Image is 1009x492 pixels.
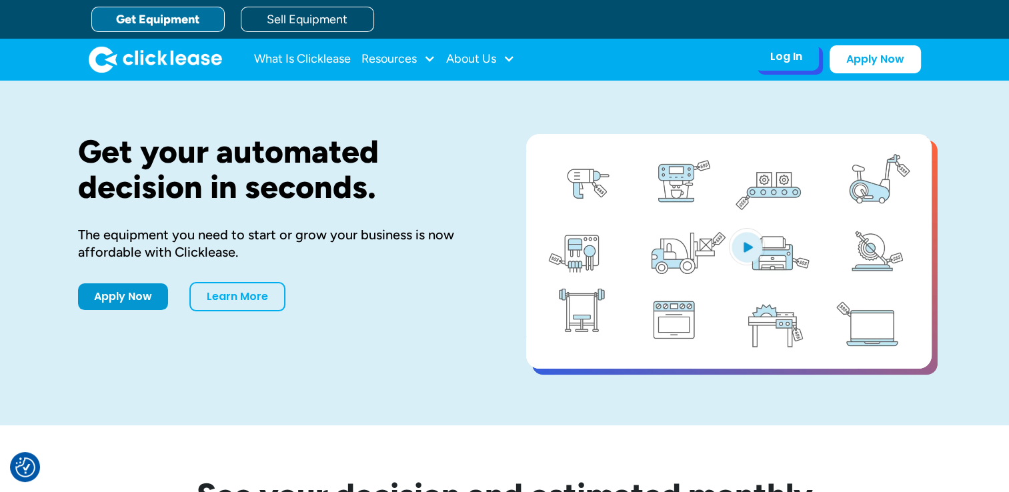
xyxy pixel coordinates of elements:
[241,7,374,32] a: Sell Equipment
[189,282,285,311] a: Learn More
[91,7,225,32] a: Get Equipment
[770,50,802,63] div: Log In
[446,46,515,73] div: About Us
[78,134,483,205] h1: Get your automated decision in seconds.
[15,457,35,477] img: Revisit consent button
[526,134,932,369] a: open lightbox
[78,283,168,310] a: Apply Now
[78,226,483,261] div: The equipment you need to start or grow your business is now affordable with Clicklease.
[15,457,35,477] button: Consent Preferences
[89,46,222,73] a: home
[830,45,921,73] a: Apply Now
[361,46,435,73] div: Resources
[254,46,351,73] a: What Is Clicklease
[89,46,222,73] img: Clicklease logo
[729,228,765,265] img: Blue play button logo on a light blue circular background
